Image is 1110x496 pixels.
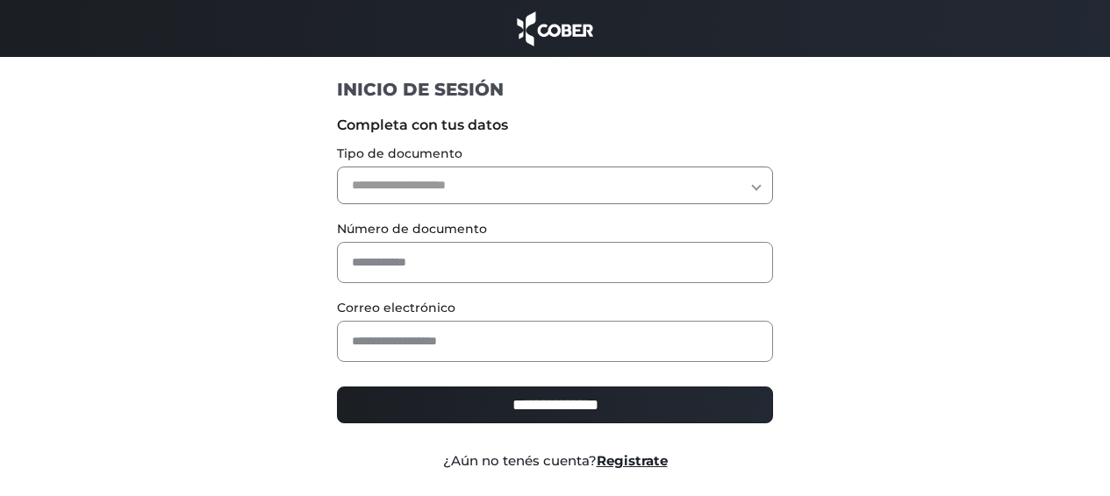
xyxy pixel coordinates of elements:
[512,9,598,48] img: cober_marca.png
[597,452,668,469] a: Registrate
[324,451,786,471] div: ¿Aún no tenés cuenta?
[337,115,773,136] label: Completa con tus datos
[337,220,773,238] label: Número de documento
[337,299,773,317] label: Correo electrónico
[337,78,773,101] h1: INICIO DE SESIÓN
[337,145,773,163] label: Tipo de documento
